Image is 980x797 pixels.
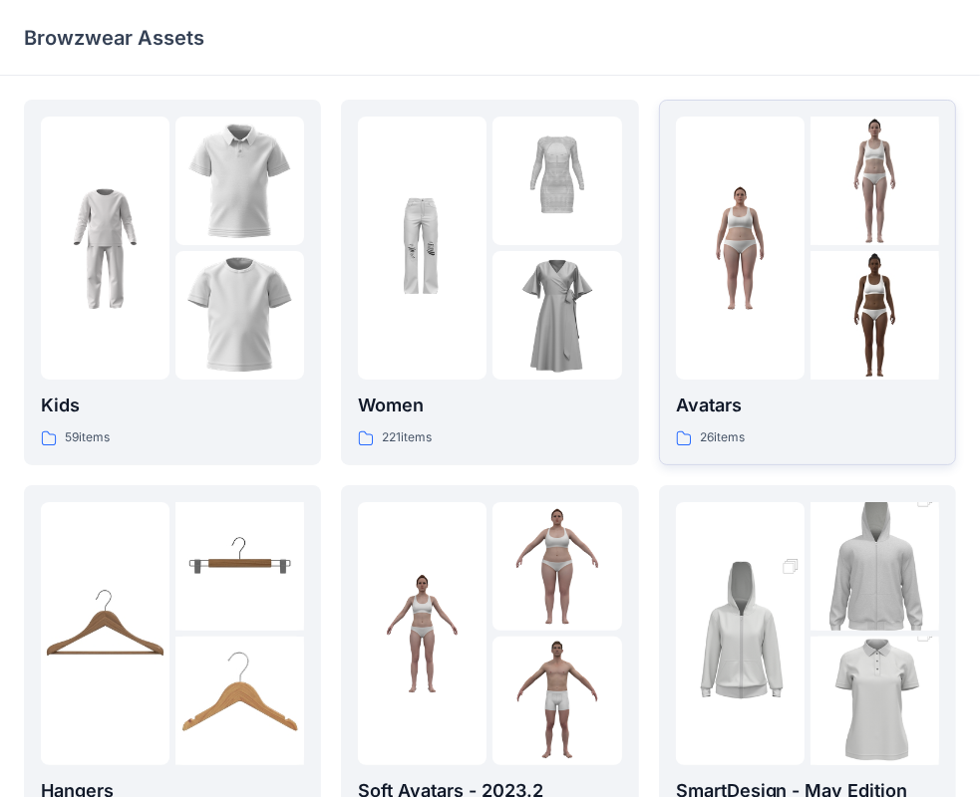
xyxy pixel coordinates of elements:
img: folder 3 [175,251,304,380]
img: folder 3 [811,251,939,380]
p: Kids [41,392,304,419]
img: folder 1 [676,537,805,730]
img: folder 1 [676,184,805,313]
p: 221 items [382,427,432,448]
p: Avatars [676,392,939,419]
a: folder 1folder 2folder 3Avatars26items [659,100,956,465]
img: folder 3 [492,251,621,380]
img: folder 1 [41,569,169,697]
a: folder 1folder 2folder 3Kids59items [24,100,321,465]
img: folder 2 [811,470,939,664]
img: folder 3 [175,637,304,765]
img: folder 2 [492,502,621,631]
a: folder 1folder 2folder 3Women221items [341,100,638,465]
img: folder 3 [492,637,621,765]
img: folder 2 [811,117,939,245]
img: folder 1 [358,184,487,313]
p: 26 items [700,427,745,448]
img: folder 1 [358,569,487,697]
img: folder 2 [175,502,304,631]
p: Women [358,392,621,419]
img: folder 2 [492,117,621,245]
img: folder 1 [41,184,169,313]
p: Browzwear Assets [24,24,204,52]
img: folder 2 [175,117,304,245]
p: 59 items [65,427,110,448]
